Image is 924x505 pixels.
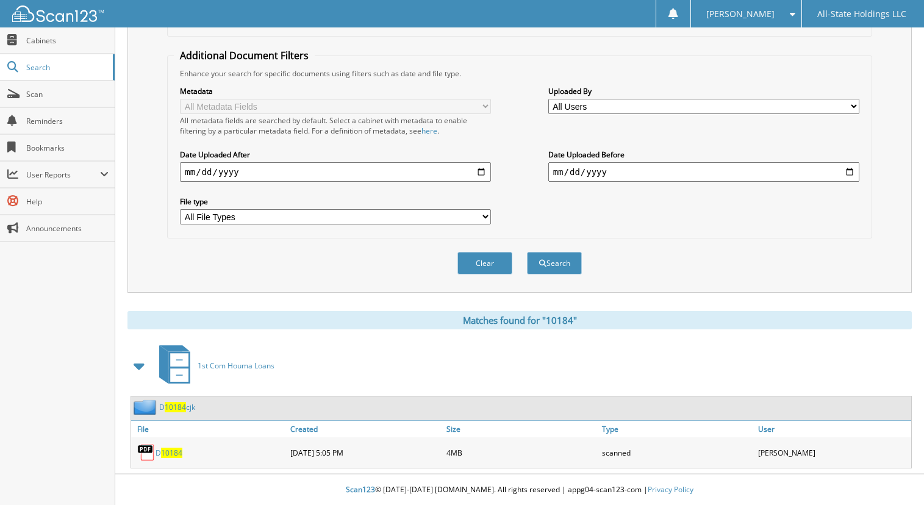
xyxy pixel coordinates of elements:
img: PDF.png [137,443,156,462]
input: start [180,162,491,182]
label: Metadata [180,86,491,96]
a: D10184 [156,448,182,458]
div: Matches found for "10184" [127,311,912,329]
span: Search [26,62,107,73]
a: Size [443,421,600,437]
a: 1st Com Houma Loans [152,342,274,390]
span: [PERSON_NAME] [706,10,775,18]
button: Search [527,252,582,274]
div: 4MB [443,440,600,465]
span: Scan123 [346,484,375,495]
div: All metadata fields are searched by default. Select a cabinet with metadata to enable filtering b... [180,115,491,136]
span: Announcements [26,223,109,234]
a: Created [287,421,443,437]
input: end [548,162,859,182]
span: 10184 [165,402,186,412]
div: Enhance your search for specific documents using filters such as date and file type. [174,68,865,79]
a: File [131,421,287,437]
div: © [DATE]-[DATE] [DOMAIN_NAME]. All rights reserved | appg04-scan123-com | [115,475,924,505]
a: here [421,126,437,136]
div: [PERSON_NAME] [755,440,911,465]
label: Date Uploaded Before [548,149,859,160]
legend: Additional Document Filters [174,49,315,62]
div: [DATE] 5:05 PM [287,440,443,465]
span: All-State Holdings LLC [817,10,906,18]
span: User Reports [26,170,100,180]
iframe: Chat Widget [863,446,924,505]
span: Bookmarks [26,143,109,153]
span: 1st Com Houma Loans [198,360,274,371]
button: Clear [457,252,512,274]
label: File type [180,196,491,207]
span: Reminders [26,116,109,126]
span: Help [26,196,109,207]
span: Scan [26,89,109,99]
img: folder2.png [134,399,159,415]
label: Date Uploaded After [180,149,491,160]
a: User [755,421,911,437]
label: Uploaded By [548,86,859,96]
div: scanned [599,440,755,465]
img: scan123-logo-white.svg [12,5,104,22]
a: Type [599,421,755,437]
span: 10184 [161,448,182,458]
a: D10184cjk [159,402,195,412]
span: Cabinets [26,35,109,46]
a: Privacy Policy [648,484,693,495]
